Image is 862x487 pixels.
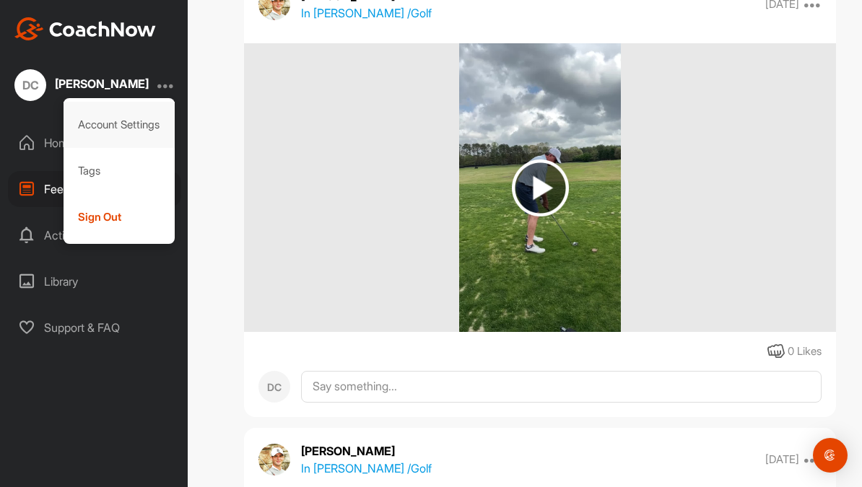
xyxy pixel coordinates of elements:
div: Activity [8,217,181,253]
div: Sign Out [64,194,175,240]
div: Open Intercom Messenger [813,438,848,473]
img: avatar [258,444,290,475]
div: [PERSON_NAME] [55,78,149,89]
div: Account Settings [64,102,175,148]
div: 0 Likes [788,343,822,360]
img: play [512,159,569,216]
div: Home [8,125,181,161]
p: In [PERSON_NAME] / Golf [301,460,432,477]
p: [DATE] [765,452,799,467]
div: DC [258,371,290,403]
p: In [PERSON_NAME] / Golf [301,4,432,22]
img: CoachNow [14,17,156,40]
div: Support & FAQ [8,310,181,346]
div: Library [8,263,181,299]
p: [PERSON_NAME] [301,442,432,460]
div: DC [14,69,46,101]
img: media [459,43,620,332]
div: Feed [8,171,181,207]
div: Tags [64,148,175,194]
